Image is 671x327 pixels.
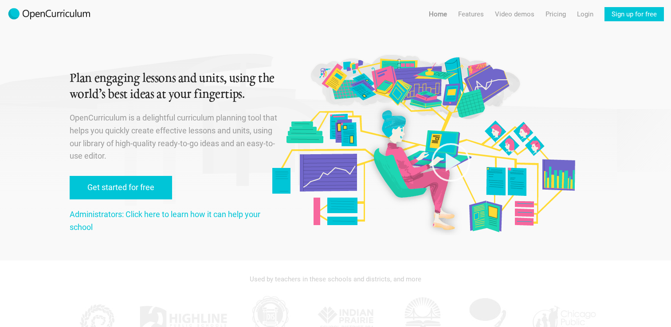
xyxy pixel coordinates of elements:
a: Pricing [545,7,566,21]
a: Features [458,7,484,21]
a: Login [577,7,593,21]
a: Video demos [495,7,534,21]
p: OpenCurriculum is a delightful curriculum planning tool that helps you quickly create effective l... [70,112,279,163]
a: Home [429,7,447,21]
div: Used by teachers in these schools and districts, and more [70,269,602,289]
a: Administrators: Click here to learn how it can help your school [70,210,260,232]
img: Original illustration by Malisa Suchanya, Oakland, CA (malisasuchanya.com) [269,53,577,235]
h1: Plan engaging lessons and units, using the world’s best ideas at your fingertips. [70,71,279,103]
a: Get started for free [70,176,172,199]
a: Sign up for free [604,7,664,21]
img: 2017-logo-m.png [7,7,91,21]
